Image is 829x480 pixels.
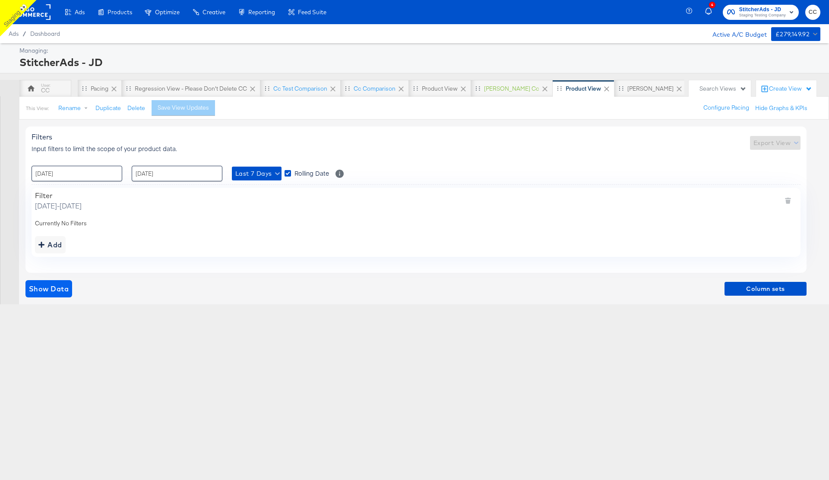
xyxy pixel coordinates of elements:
span: / [19,30,30,37]
div: Drag to reorder tab [82,86,87,91]
div: Product View [566,85,601,93]
span: Reporting [248,9,275,16]
span: Feed Suite [298,9,326,16]
div: Currently No Filters [35,219,797,227]
span: Ads [9,30,19,37]
div: Product View [422,85,458,93]
button: Duplicate [95,104,121,112]
button: Hide Graphs & KPIs [755,104,807,112]
span: Staging Testing Company [739,12,786,19]
div: Pacing [91,85,108,93]
button: 4 [704,4,718,21]
span: Filters [32,133,52,141]
div: Add [38,239,62,251]
div: Create View [769,85,812,93]
div: [PERSON_NAME] cc [484,85,539,93]
div: Drag to reorder tab [557,86,562,91]
div: Drag to reorder tab [265,86,269,91]
span: [DATE] - [DATE] [35,201,82,211]
div: Active A/C Budget [703,27,767,40]
div: cc Comparison [354,85,396,93]
div: This View: [26,105,49,112]
div: Drag to reorder tab [475,86,480,91]
span: Rolling Date [294,169,329,177]
button: CC [805,5,820,20]
span: Input filters to limit the scope of your product data. [32,144,177,153]
div: [PERSON_NAME] [627,85,674,93]
button: Delete [127,104,145,112]
button: Rename [52,101,97,116]
button: addbutton [35,236,66,253]
span: Show Data [29,283,69,295]
span: Column sets [728,284,803,294]
div: Managing: [19,47,818,55]
div: 4 [709,2,715,8]
button: Column sets [725,282,807,296]
div: cc test comparison [273,85,327,93]
div: Drag to reorder tab [126,86,131,91]
a: Dashboard [30,30,60,37]
span: StitcherAds - JD [739,5,786,14]
div: CC [41,86,50,95]
button: Configure Pacing [697,100,755,116]
div: Drag to reorder tab [345,86,350,91]
button: showdata [25,280,72,297]
div: Filter [35,191,82,200]
div: £279,149.92 [775,29,810,40]
div: Drag to reorder tab [413,86,418,91]
button: Last 7 Days [232,167,282,180]
div: Drag to reorder tab [619,86,623,91]
span: Products [108,9,132,16]
div: Search Views [699,85,747,93]
span: Optimize [155,9,180,16]
button: StitcherAds - JDStaging Testing Company [723,5,799,20]
span: Ads [75,9,85,16]
span: Creative [203,9,225,16]
div: StitcherAds - JD [19,55,818,69]
div: Regression View - Please don't Delete CC [135,85,247,93]
span: Last 7 Days [235,168,278,179]
span: CC [809,7,817,17]
button: £279,149.92 [771,27,820,41]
